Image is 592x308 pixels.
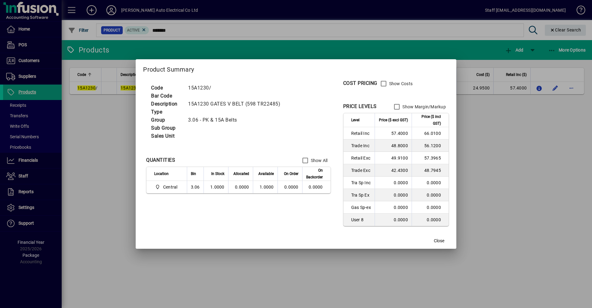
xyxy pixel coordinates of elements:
h2: Product Summary [136,59,456,77]
td: 1.0000 [203,181,228,193]
span: Trade Exc [351,167,371,173]
button: Close [429,235,449,246]
td: Sales Unit [148,132,185,140]
span: User 8 [351,217,371,223]
td: Description [148,100,185,108]
label: Show All [310,157,328,164]
span: Central [163,184,178,190]
span: On Order [284,170,298,177]
span: Central [154,183,180,191]
td: 49.9100 [375,152,412,164]
td: 0.0000 [375,214,412,226]
span: Trade Inc [351,143,371,149]
span: Level [351,117,360,123]
td: 56.1200 [412,139,449,152]
label: Show Costs [388,81,413,87]
span: In Stock [211,170,224,177]
td: 48.7945 [412,164,449,177]
span: Bin [191,170,196,177]
span: 0.0000 [284,185,298,189]
span: Close [434,238,444,244]
td: 15A1230/ [185,84,288,92]
td: 57.4000 [375,127,412,139]
td: 0.0000 [228,181,253,193]
span: Price ($ incl GST) [416,113,441,127]
td: Code [148,84,185,92]
td: 0.0000 [412,189,449,201]
span: Tra Sp Inc [351,180,371,186]
label: Show Margin/Markup [401,104,446,110]
td: Bar Code [148,92,185,100]
div: QUANTITIES [146,156,175,164]
td: 0.0000 [412,201,449,214]
td: 48.8000 [375,139,412,152]
div: COST PRICING [343,80,377,87]
span: Available [258,170,274,177]
td: 0.0000 [412,177,449,189]
td: 57.3965 [412,152,449,164]
td: 0.0000 [375,177,412,189]
td: 42.4300 [375,164,412,177]
div: PRICE LEVELS [343,103,377,110]
td: 0.0000 [412,214,449,226]
span: Retail Inc [351,130,371,136]
span: Tra Sp Ex [351,192,371,198]
span: Price ($ excl GST) [379,117,408,123]
td: Group [148,116,185,124]
td: 3.06 [187,181,203,193]
td: 0.0000 [375,201,412,214]
span: Location [154,170,169,177]
span: Allocated [233,170,249,177]
td: 15A1230 GATES V BELT (598 TR22485) [185,100,288,108]
span: Retail Exc [351,155,371,161]
span: On Backorder [306,167,323,181]
td: Sub Group [148,124,185,132]
td: Type [148,108,185,116]
td: 3.06 - PK & 15A Belts [185,116,288,124]
td: 0.0000 [375,189,412,201]
td: 66.0100 [412,127,449,139]
span: Gas Sp-ex [351,204,371,210]
td: 0.0000 [302,181,331,193]
td: 1.0000 [253,181,277,193]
